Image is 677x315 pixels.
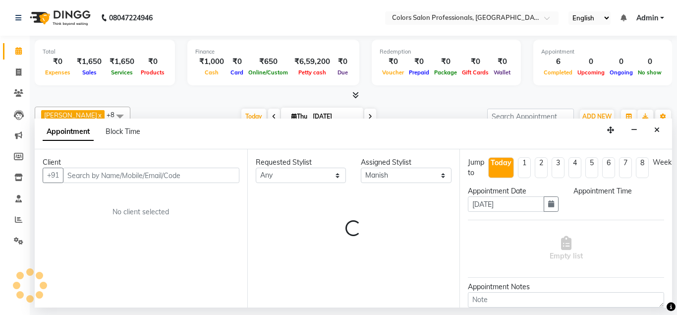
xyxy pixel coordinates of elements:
[535,157,548,178] li: 2
[541,56,575,67] div: 6
[575,69,607,76] span: Upcoming
[228,56,246,67] div: ₹0
[335,69,350,76] span: Due
[487,109,574,124] input: Search Appointment
[73,56,106,67] div: ₹1,650
[573,186,664,196] div: Appointment Time
[459,69,491,76] span: Gift Cards
[380,69,406,76] span: Voucher
[228,69,246,76] span: Card
[63,168,239,183] input: Search by Name/Mobile/Email/Code
[195,48,351,56] div: Finance
[43,48,167,56] div: Total
[568,157,581,178] li: 4
[602,157,615,178] li: 6
[491,56,513,67] div: ₹0
[607,69,635,76] span: Ongoing
[138,69,167,76] span: Products
[202,69,221,76] span: Cash
[43,157,239,168] div: Client
[66,207,216,217] div: No client selected
[550,236,583,261] span: Empty list
[106,56,138,67] div: ₹1,650
[43,69,73,76] span: Expenses
[380,48,513,56] div: Redemption
[289,113,310,120] span: Thu
[109,4,153,32] b: 08047224946
[650,123,664,138] button: Close
[491,69,513,76] span: Wallet
[552,157,564,178] li: 3
[491,158,511,168] div: Today
[468,282,664,292] div: Appointment Notes
[43,123,94,141] span: Appointment
[635,56,664,67] div: 0
[607,56,635,67] div: 0
[541,69,575,76] span: Completed
[97,111,102,119] a: x
[468,196,544,212] input: yyyy-mm-dd
[635,69,664,76] span: No show
[296,69,329,76] span: Petty cash
[585,157,598,178] li: 5
[619,157,632,178] li: 7
[246,56,290,67] div: ₹650
[241,109,266,124] span: Today
[636,13,658,23] span: Admin
[138,56,167,67] div: ₹0
[334,56,351,67] div: ₹0
[109,69,135,76] span: Services
[580,110,614,124] button: ADD NEW
[582,113,612,120] span: ADD NEW
[80,69,99,76] span: Sales
[43,56,73,67] div: ₹0
[432,69,459,76] span: Package
[246,69,290,76] span: Online/Custom
[43,168,63,183] button: +91
[468,157,484,178] div: Jump to
[575,56,607,67] div: 0
[468,186,559,196] div: Appointment Date
[310,109,359,124] input: 2025-09-04
[406,69,432,76] span: Prepaid
[195,56,228,67] div: ₹1,000
[44,111,97,119] span: [PERSON_NAME]
[361,157,451,168] div: Assigned Stylist
[432,56,459,67] div: ₹0
[653,157,675,168] div: Weeks
[636,157,649,178] li: 8
[25,4,93,32] img: logo
[290,56,334,67] div: ₹6,59,200
[256,157,346,168] div: Requested Stylist
[106,127,140,136] span: Block Time
[107,111,122,119] span: +8
[459,56,491,67] div: ₹0
[518,157,531,178] li: 1
[541,48,664,56] div: Appointment
[380,56,406,67] div: ₹0
[406,56,432,67] div: ₹0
